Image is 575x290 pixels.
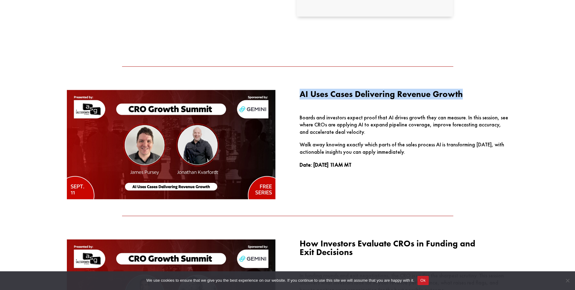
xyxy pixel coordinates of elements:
[564,277,570,284] span: No
[12,101,130,112] p: If your role isn’t a fit for live attendance, you’ll still receive the full session recordings af...
[300,89,463,99] span: AI Uses Cases Delivering Revenue Growth
[300,114,508,141] p: Boards and investors expect proof that AI drives growth they can measure. In this session, see wh...
[300,141,508,161] p: Walk away knowing exactly which parts of the sales process AI is transforming [DATE], with action...
[67,90,275,199] img: Ai 8-19
[12,75,130,80] p: We’ll review your registration.
[300,239,508,260] h3: How Investors Evaluate CROs in Funding and Exit Decisions
[300,161,351,168] strong: Date: [DATE] 11AM MT
[12,85,130,96] p: If approved, you’ll receive a confirmation email with your webinar link and calendar invite.
[417,276,429,285] button: Ok
[146,277,414,284] span: We use cookies to ensure that we give you the best experience on our website. If you continue to ...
